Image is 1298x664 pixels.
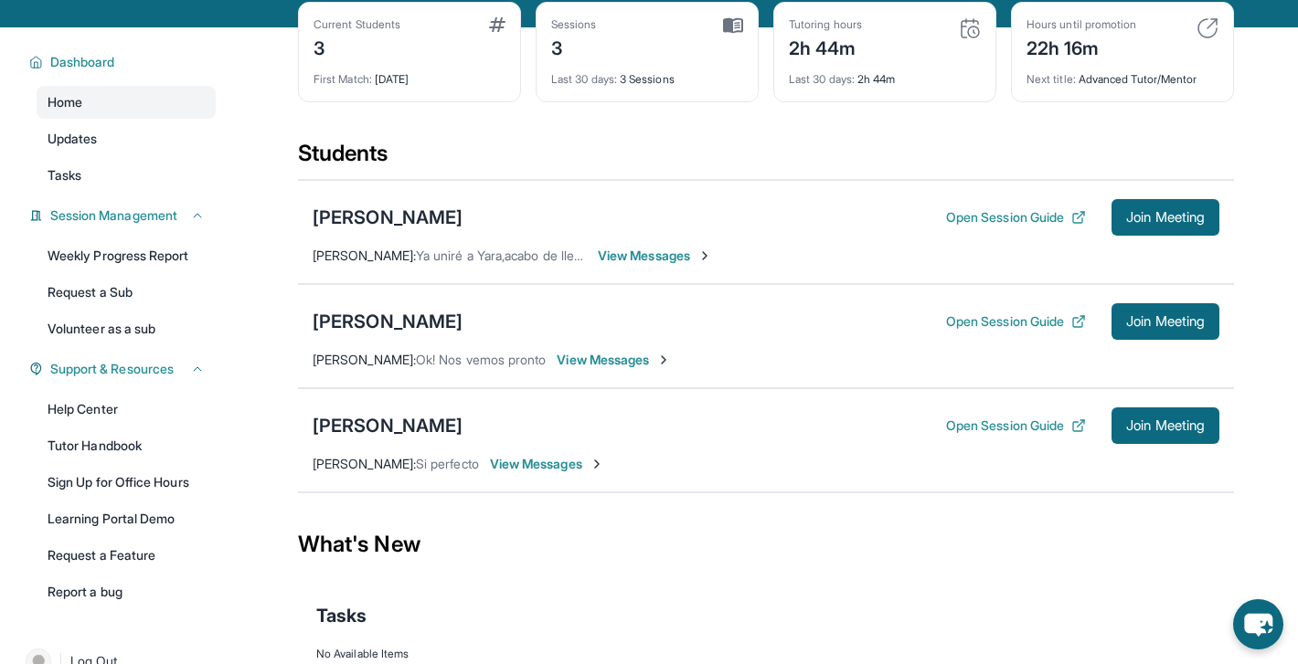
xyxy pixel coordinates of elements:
[946,312,1086,331] button: Open Session Guide
[298,139,1234,179] div: Students
[656,353,671,367] img: Chevron-Right
[416,248,654,263] span: Ya uniré a Yara,acabo de llegar del kinder
[1027,32,1136,61] div: 22h 16m
[489,17,505,32] img: card
[1112,303,1219,340] button: Join Meeting
[316,647,1216,661] div: No Available Items
[314,61,505,87] div: [DATE]
[37,122,216,155] a: Updates
[946,416,1086,435] button: Open Session Guide
[37,393,216,426] a: Help Center
[48,130,98,148] span: Updates
[1126,420,1205,431] span: Join Meeting
[313,205,463,230] div: [PERSON_NAME]
[959,17,981,39] img: card
[789,17,862,32] div: Tutoring hours
[316,603,367,628] span: Tasks
[1126,212,1205,223] span: Join Meeting
[1112,407,1219,444] button: Join Meeting
[723,17,743,34] img: card
[1126,316,1205,327] span: Join Meeting
[37,276,216,309] a: Request a Sub
[43,360,205,378] button: Support & Resources
[48,93,82,111] span: Home
[551,17,597,32] div: Sessions
[37,312,216,345] a: Volunteer as a sub
[551,32,597,61] div: 3
[551,72,617,86] span: Last 30 days :
[789,72,855,86] span: Last 30 days :
[490,455,604,473] span: View Messages
[1027,61,1218,87] div: Advanced Tutor/Mentor
[551,61,743,87] div: 3 Sessions
[48,166,81,184] span: Tasks
[1233,599,1283,649] button: chat-button
[1027,17,1136,32] div: Hours until promotion
[37,159,216,192] a: Tasks
[37,239,216,272] a: Weekly Progress Report
[590,457,604,471] img: Chevron-Right
[37,539,216,572] a: Request a Feature
[598,247,712,265] span: View Messages
[1112,199,1219,236] button: Join Meeting
[313,248,416,263] span: [PERSON_NAME] :
[314,17,400,32] div: Current Students
[314,72,372,86] span: First Match :
[946,208,1086,227] button: Open Session Guide
[313,456,416,471] span: [PERSON_NAME] :
[298,504,1234,585] div: What's New
[50,360,174,378] span: Support & Resources
[50,206,177,225] span: Session Management
[43,206,205,225] button: Session Management
[1197,17,1218,39] img: card
[314,32,400,61] div: 3
[789,32,862,61] div: 2h 44m
[43,53,205,71] button: Dashboard
[37,575,216,608] a: Report a bug
[313,352,416,367] span: [PERSON_NAME] :
[37,429,216,462] a: Tutor Handbook
[789,61,981,87] div: 2h 44m
[416,352,546,367] span: Ok! Nos vemos pronto
[1027,72,1076,86] span: Next title :
[50,53,115,71] span: Dashboard
[697,248,712,263] img: Chevron-Right
[313,413,463,438] div: [PERSON_NAME]
[37,86,216,119] a: Home
[557,351,671,369] span: View Messages
[37,466,216,499] a: Sign Up for Office Hours
[37,502,216,535] a: Learning Portal Demo
[416,456,479,471] span: Si perfecto
[313,309,463,334] div: [PERSON_NAME]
